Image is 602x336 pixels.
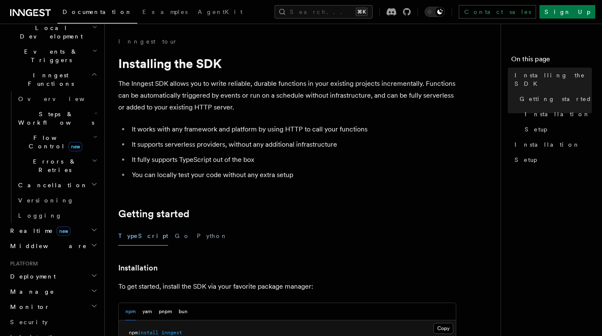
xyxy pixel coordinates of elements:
[57,227,71,236] span: new
[10,319,48,325] span: Security
[18,197,74,204] span: Versioning
[7,68,99,91] button: Inngest Functions
[515,156,537,164] span: Setup
[68,142,82,151] span: new
[7,238,99,254] button: Middleware
[520,95,592,103] span: Getting started
[7,44,99,68] button: Events & Triggers
[15,107,99,130] button: Steps & Workflows
[193,3,248,23] a: AgentKit
[275,5,373,19] button: Search...⌘K
[15,134,93,150] span: Flow Control
[15,110,94,127] span: Steps & Workflows
[7,71,91,88] span: Inngest Functions
[118,56,456,71] h1: Installing the SDK
[15,193,99,208] a: Versioning
[356,8,368,16] kbd: ⌘K
[125,303,136,320] button: npm
[515,71,592,88] span: Installing the SDK
[7,299,99,314] button: Monitor
[511,152,592,167] a: Setup
[7,242,87,250] span: Middleware
[511,68,592,91] a: Installing the SDK
[175,227,190,246] button: Go
[15,130,99,154] button: Flow Controlnew
[137,3,193,23] a: Examples
[197,227,228,246] button: Python
[425,7,445,17] button: Toggle dark mode
[521,107,592,122] a: Installation
[15,208,99,223] a: Logging
[198,8,242,15] span: AgentKit
[161,330,182,336] span: inngest
[18,96,105,102] span: Overview
[7,284,99,299] button: Manage
[7,314,99,330] a: Security
[459,5,536,19] a: Contact sales
[511,137,592,152] a: Installation
[7,47,92,64] span: Events & Triggers
[7,287,54,296] span: Manage
[7,269,99,284] button: Deployment
[525,110,590,118] span: Installation
[118,78,456,113] p: The Inngest SDK allows you to write reliable, durable functions in your existing projects increme...
[15,157,92,174] span: Errors & Retries
[7,227,71,235] span: Realtime
[18,212,62,219] span: Logging
[129,330,138,336] span: npm
[7,223,99,238] button: Realtimenew
[516,91,592,107] a: Getting started
[539,5,595,19] a: Sign Up
[118,227,168,246] button: TypeScript
[15,178,99,193] button: Cancellation
[159,303,172,320] button: pnpm
[118,37,177,46] a: Inngest tour
[138,330,158,336] span: install
[142,303,152,320] button: yarn
[511,54,592,68] h4: On this page
[15,154,99,178] button: Errors & Retries
[118,208,189,220] a: Getting started
[142,8,188,15] span: Examples
[63,8,132,15] span: Documentation
[15,91,99,107] a: Overview
[15,181,88,189] span: Cancellation
[129,154,456,166] li: It fully supports TypeScript out of the box
[7,303,50,311] span: Monitor
[129,139,456,150] li: It supports serverless providers, without any additional infrastructure
[7,260,38,267] span: Platform
[129,123,456,135] li: It works with any framework and platform by using HTTP to call your functions
[7,272,56,281] span: Deployment
[129,169,456,181] li: You can locally test your code without any extra setup
[118,262,158,274] a: Installation
[7,91,99,223] div: Inngest Functions
[7,20,99,44] button: Local Development
[179,303,188,320] button: bun
[525,125,547,134] span: Setup
[7,24,92,41] span: Local Development
[118,281,456,292] p: To get started, install the SDK via your favorite package manager:
[521,122,592,137] a: Setup
[57,3,137,24] a: Documentation
[515,140,580,149] span: Installation
[433,323,453,334] button: Copy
